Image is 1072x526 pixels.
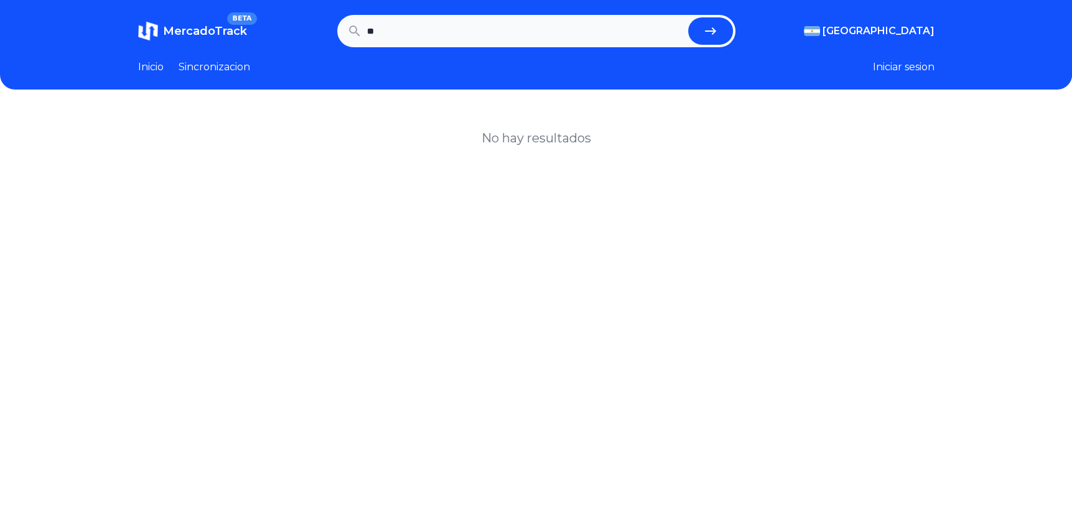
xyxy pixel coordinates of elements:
button: [GEOGRAPHIC_DATA] [804,24,935,39]
span: [GEOGRAPHIC_DATA] [823,24,935,39]
img: MercadoTrack [138,21,158,41]
button: Iniciar sesion [873,60,935,75]
a: Inicio [138,60,164,75]
span: BETA [227,12,256,25]
h1: No hay resultados [482,129,591,147]
img: Argentina [804,26,820,36]
a: Sincronizacion [179,60,250,75]
a: MercadoTrackBETA [138,21,247,41]
span: MercadoTrack [163,24,247,38]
